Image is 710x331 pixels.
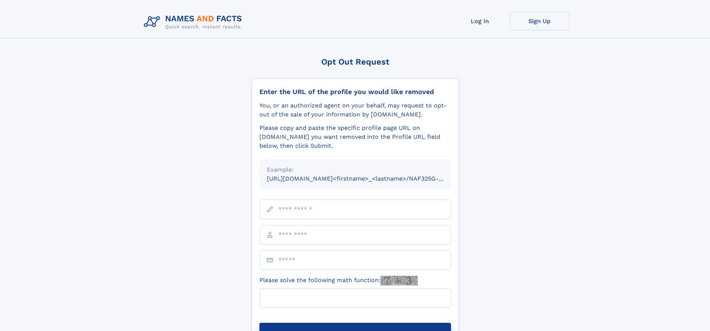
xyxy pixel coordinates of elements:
[259,88,451,96] div: Enter the URL of the profile you would like removed
[252,57,459,66] div: Opt Out Request
[259,276,418,285] label: Please solve the following math function:
[510,12,569,30] a: Sign Up
[450,12,510,30] a: Log In
[259,101,451,119] div: You, or an authorized agent on your behalf, may request to opt-out of the sale of your informatio...
[141,12,248,32] img: Logo Names and Facts
[267,175,465,182] small: [URL][DOMAIN_NAME]<firstname>_<lastname>/NAF325G-xxxxxxxx
[267,165,444,174] div: Example:
[259,124,451,150] div: Please copy and paste the specific profile page URL on [DOMAIN_NAME] you want removed into the Pr...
